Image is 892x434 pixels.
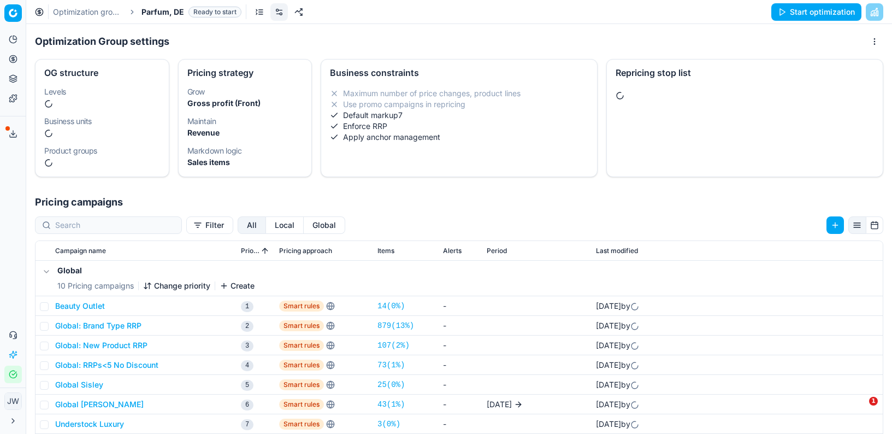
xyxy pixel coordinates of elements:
[279,247,332,255] span: Pricing approach
[279,320,324,331] span: Smart rules
[220,280,255,291] button: Create
[596,320,639,331] div: by
[35,34,169,49] h1: Optimization Group settings
[596,341,621,350] span: [DATE]
[596,360,639,371] div: by
[55,220,175,231] input: Search
[443,247,462,255] span: Alerts
[241,419,253,430] span: 7
[55,419,124,430] button: Understock Luxury
[304,216,345,234] button: global
[439,355,482,375] td: -
[596,340,639,351] div: by
[57,265,255,276] h5: Global
[330,99,588,110] li: Use promo campaigns in repricing
[596,419,621,429] span: [DATE]
[377,320,414,331] a: 879(13%)
[26,195,892,210] h1: Pricing campaigns
[596,419,639,430] div: by
[241,360,253,371] span: 4
[439,296,482,316] td: -
[5,393,21,409] span: JW
[141,7,241,17] span: Parfum, DEReady to start
[187,147,303,155] dt: Markdown logic
[241,301,253,312] span: 1
[487,399,512,410] span: [DATE]
[44,118,160,125] dt: Business units
[330,88,588,99] li: Maximum number of price changes, product lines
[377,379,405,390] a: 25(0%)
[241,380,253,391] span: 5
[55,360,158,371] button: Global: RRPs<5 No Discount
[596,400,621,409] span: [DATE]
[187,157,230,167] strong: Sales items
[241,400,253,410] span: 6
[596,321,621,330] span: [DATE]
[55,301,105,312] button: Beauty Outlet
[187,98,261,108] strong: Gross profit (Front)
[439,375,482,395] td: -
[279,419,324,430] span: Smart rules
[55,320,141,331] button: Global: Brand Type RRP
[143,280,210,291] button: Change priority
[279,399,324,410] span: Smart rules
[596,301,621,310] span: [DATE]
[330,110,588,121] li: Default markup 7
[44,147,160,155] dt: Product groups
[238,216,266,234] button: all
[55,379,103,390] button: Global Sisley
[241,247,259,255] span: Priority
[279,379,324,390] span: Smart rules
[596,399,639,410] div: by
[487,247,507,255] span: Period
[616,68,874,77] div: Repricing stop list
[377,419,400,430] a: 3(0%)
[266,216,304,234] button: local
[241,341,253,351] span: 3
[847,397,873,423] iframe: Intercom live chat
[4,392,22,410] button: JW
[330,121,588,132] li: Enforce RRP
[241,321,253,332] span: 2
[439,414,482,434] td: -
[439,395,482,414] td: -
[869,397,878,406] span: 1
[44,68,160,77] div: OG structure
[186,216,233,234] button: Filter
[439,336,482,355] td: -
[377,340,410,351] a: 107(2%)
[188,7,241,17] span: Ready to start
[377,247,394,255] span: Items
[187,88,303,96] dt: Grow
[259,245,270,256] button: Sorted by Priority ascending
[55,340,147,351] button: Global: New Product RRP
[439,316,482,336] td: -
[377,360,405,371] a: 73(1%)
[53,7,241,17] nav: breadcrumb
[596,379,639,390] div: by
[44,88,160,96] dt: Levels
[55,399,144,410] button: Global [PERSON_NAME]
[57,280,134,291] span: 10 Pricing campaigns
[279,301,324,312] span: Smart rules
[596,247,638,255] span: Last modified
[187,68,303,77] div: Pricing strategy
[55,247,106,255] span: Campaign name
[279,360,324,371] span: Smart rules
[596,380,621,389] span: [DATE]
[596,360,621,370] span: [DATE]
[771,3,861,21] button: Start optimization
[53,7,123,17] a: Optimization groups
[279,340,324,351] span: Smart rules
[596,301,639,312] div: by
[377,301,405,312] a: 14(0%)
[141,7,184,17] span: Parfum, DE
[187,118,303,125] dt: Maintain
[330,68,588,77] div: Business constraints
[187,128,220,137] strong: Revenue
[330,132,588,143] li: Apply anchor management
[377,399,405,410] a: 43(1%)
